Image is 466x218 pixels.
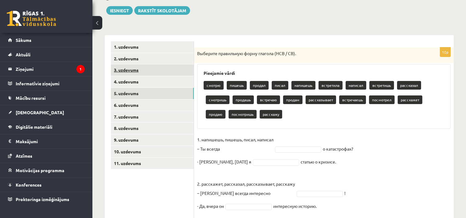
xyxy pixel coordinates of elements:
p: продаю [206,110,225,119]
p: встречаю [257,95,280,104]
button: Iesniegt [106,6,133,15]
a: Proktoringa izmēģinājums [8,192,85,206]
a: 2. uzdevums [111,53,194,64]
p: посмотрел [369,95,395,104]
p: продашь [233,95,254,104]
span: [DEMOGRAPHIC_DATA] [16,110,64,115]
a: Rakstīt skolotājam [134,6,190,15]
a: Konferences [8,178,85,192]
legend: Ziņojumi [16,62,85,76]
p: писал [272,81,288,90]
a: Digitālie materiāli [8,120,85,134]
p: расскажу [260,110,282,119]
p: расскажет [398,95,422,104]
a: Ziņojumi1 [8,62,85,76]
a: 9. uzdevums [111,134,194,146]
span: Aktuāli [16,52,30,57]
p: посмотришь [229,110,257,119]
i: 1 [76,65,85,73]
a: 5. uzdevums [111,88,194,99]
p: рассказывает [306,95,336,104]
p: - Да, вчера он [197,201,224,211]
p: встречаешь [339,95,366,104]
span: Mācību resursi [16,95,46,101]
legend: Maksājumi [16,134,85,148]
p: встретишь [369,81,394,90]
p: встретила [318,81,342,90]
span: Digitālie materiāli [16,124,52,130]
a: 10. uzdevums [111,146,194,157]
a: 1. uzdevums [111,41,194,53]
p: 1. напишешь, пишешь, писал, написал – Ты всегда [197,135,274,153]
a: Sākums [8,33,85,47]
a: 8. uzdevums [111,123,194,134]
p: рассказал [397,81,421,90]
p: продам [283,95,302,104]
span: Atzīmes [16,153,32,159]
p: Выберите правильную форму глагола (НСВ / СВ). [197,50,420,57]
a: 7. uzdevums [111,111,194,123]
span: Motivācijas programma [16,168,64,173]
a: 11. uzdevums [111,158,194,169]
a: Mācību resursi [8,91,85,105]
p: смотришь [206,95,229,104]
p: пишешь [227,81,247,90]
p: 10p [440,47,451,57]
p: - [PERSON_NAME], [DATE] я [197,157,251,166]
a: Informatīvie ziņojumi [8,76,85,91]
a: 3. uzdevums [111,64,194,76]
span: Sākums [16,37,31,43]
p: 2. расскажет, рассказал, рассказывает, расскажу – [PERSON_NAME] всегда интересно [197,170,295,198]
a: [DEMOGRAPHIC_DATA] [8,105,85,119]
a: 4. uzdevums [111,76,194,87]
p: напишешь [291,81,315,90]
a: Rīgas 1. Tālmācības vidusskola [7,11,56,26]
a: Maksājumi [8,134,85,148]
span: Konferences [16,182,42,188]
a: 6. uzdevums [111,99,194,111]
a: Aktuāli [8,47,85,62]
h3: Pieejamie vārdi [204,71,444,76]
a: Motivācijas programma [8,163,85,177]
p: продал [250,81,269,90]
p: написал [346,81,366,90]
a: Atzīmes [8,149,85,163]
p: смотрю [204,81,224,90]
span: Proktoringa izmēģinājums [16,196,69,202]
legend: Informatīvie ziņojumi [16,76,85,91]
